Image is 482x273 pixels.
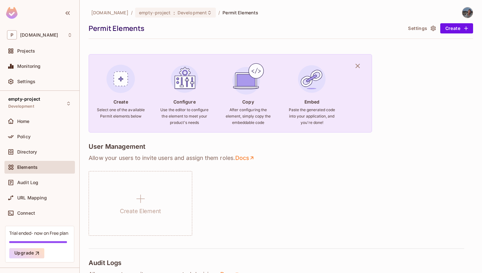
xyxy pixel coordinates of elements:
img: Embed Element [295,62,329,96]
h6: Paste the generated code into your application, and you're done! [288,107,336,126]
span: Development [8,104,34,109]
h6: After configuring the element, simply copy the embeddable code [224,107,272,126]
span: URL Mapping [17,195,47,200]
img: Create Element [104,62,138,96]
h4: Create [113,99,128,105]
div: Permit Elements [89,24,402,33]
span: Development [178,10,207,16]
span: Elements [17,165,38,170]
a: Docs [235,154,255,162]
span: Connect [17,211,35,216]
button: Settings [405,23,437,33]
h1: Create Element [120,206,161,216]
span: the active workspace [91,10,128,16]
span: P [7,30,17,40]
span: Audit Log [17,180,38,185]
h4: User Management [89,143,145,150]
h4: Audit Logs [89,259,122,267]
li: / [218,10,220,16]
img: Configure Element [167,62,202,96]
span: empty-project [8,97,40,102]
span: empty-project [139,10,171,16]
span: Settings [17,79,35,84]
span: Home [17,119,30,124]
span: Directory [17,149,37,154]
button: Upgrade [9,248,44,258]
span: Policy [17,134,31,139]
img: Alon Boshi [462,7,473,18]
img: Copy Element [231,62,265,96]
h6: Select one of the available Permit elements below [97,107,145,119]
button: Create [440,23,473,33]
p: Allow your users to invite users and assign them roles . [89,154,473,162]
h4: Embed [304,99,320,105]
span: Projects [17,48,35,54]
span: Permit Elements [223,10,258,16]
h6: Use the editor to configure the element to meet your product's needs [160,107,209,126]
div: Trial ended- now on Free plan [9,230,68,236]
img: SReyMgAAAABJRU5ErkJggg== [6,7,18,19]
li: / [131,10,133,16]
span: Monitoring [17,64,41,69]
h4: Copy [242,99,254,105]
h4: Configure [173,99,196,105]
span: Workspace: permit.io [20,32,58,38]
span: : [173,10,175,15]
